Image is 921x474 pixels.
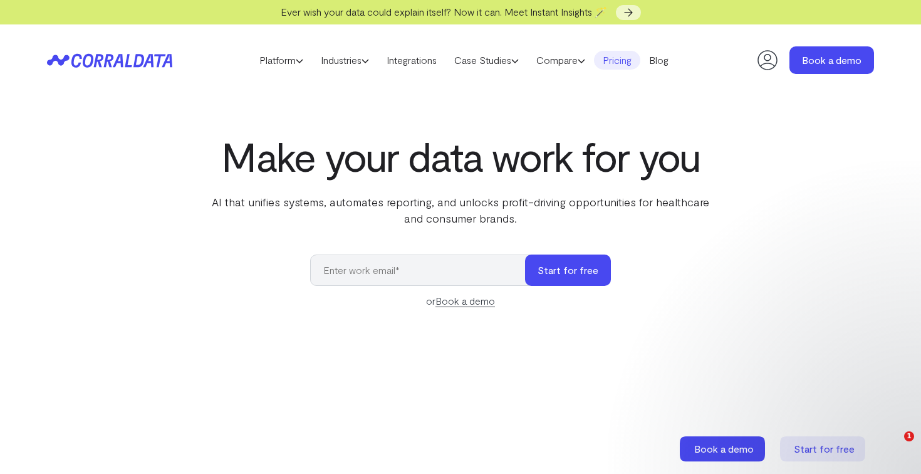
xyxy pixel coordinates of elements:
[312,51,378,70] a: Industries
[794,443,855,455] span: Start for free
[445,51,528,70] a: Case Studies
[310,293,611,308] div: or
[310,255,538,286] input: Enter work email*
[251,51,312,70] a: Platform
[694,443,754,455] span: Book a demo
[640,51,677,70] a: Blog
[378,51,445,70] a: Integrations
[594,51,640,70] a: Pricing
[525,255,611,286] button: Start for free
[281,6,607,18] span: Ever wish your data could explain itself? Now it can. Meet Instant Insights 🪄
[205,134,716,179] h1: Make your data work for you
[435,295,495,307] a: Book a demo
[878,431,908,461] iframe: Intercom live chat
[528,51,594,70] a: Compare
[789,46,874,74] a: Book a demo
[904,431,914,441] span: 1
[680,436,767,461] a: Book a demo
[205,194,716,226] p: AI that unifies systems, automates reporting, and unlocks profit-driving opportunities for health...
[670,352,921,440] iframe: Intercom notifications message
[780,436,868,461] a: Start for free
